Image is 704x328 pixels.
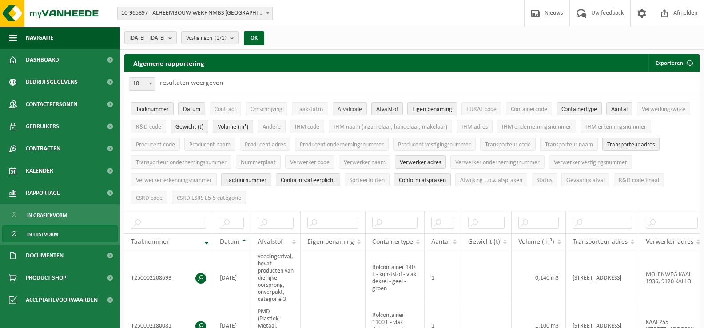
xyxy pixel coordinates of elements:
span: Eigen benaming [412,106,452,113]
span: In lijstvorm [27,226,58,243]
button: Conform sorteerplicht : Activate to sort [276,173,340,186]
span: Kalender [26,160,53,182]
button: Transporteur codeTransporteur code: Activate to sort [480,138,536,151]
span: Verwerker adres [400,159,441,166]
span: Taaknummer [131,238,169,245]
span: Contracten [26,138,60,160]
button: Verwerker codeVerwerker code: Activate to sort [285,155,334,169]
span: [DATE] - [DATE] [129,32,165,45]
button: NummerplaatNummerplaat: Activate to sort [236,155,281,169]
span: Producent vestigingsnummer [398,142,471,148]
button: Gewicht (t)Gewicht (t): Activate to sort [171,120,208,133]
span: 10 [129,77,155,91]
td: [STREET_ADDRESS] [566,250,639,305]
button: R&D code finaalR&amp;D code finaal: Activate to sort [614,173,664,186]
button: CSRD codeCSRD code: Activate to sort [131,191,167,204]
span: Verwerker vestigingsnummer [554,159,627,166]
button: Producent vestigingsnummerProducent vestigingsnummer: Activate to sort [393,138,476,151]
span: Volume (m³) [518,238,554,245]
span: Afwijking t.o.v. afspraken [460,177,522,184]
span: Taakstatus [297,106,323,113]
span: Omschrijving [251,106,282,113]
span: R&D code [136,124,161,130]
button: VerwerkingswijzeVerwerkingswijze: Activate to sort [637,102,690,115]
td: [DATE] [213,250,251,305]
span: Documenten [26,245,64,267]
button: Verwerker erkenningsnummerVerwerker erkenningsnummer: Activate to sort [131,173,217,186]
button: IHM naam (inzamelaar, handelaar, makelaar)IHM naam (inzamelaar, handelaar, makelaar): Activate to... [329,120,452,133]
button: Exporteren [648,54,699,72]
span: Gewicht (t) [468,238,500,245]
td: 1 [425,250,461,305]
span: Producent ondernemingsnummer [300,142,384,148]
button: AantalAantal: Activate to sort [606,102,632,115]
span: Transporteur code [485,142,531,148]
span: Conform afspraken [399,177,446,184]
button: Producent codeProducent code: Activate to sort [131,138,180,151]
span: Status [537,177,552,184]
button: Transporteur naamTransporteur naam: Activate to sort [540,138,598,151]
button: Transporteur adresTransporteur adres: Activate to sort [602,138,660,151]
span: Afvalstof [258,238,283,245]
button: SorteerfoutenSorteerfouten: Activate to sort [345,173,390,186]
button: IHM ondernemingsnummerIHM ondernemingsnummer: Activate to sort [497,120,576,133]
label: resultaten weergeven [160,79,223,87]
span: Verwerkingswijze [642,106,685,113]
button: Conform afspraken : Activate to sort [394,173,451,186]
button: ContractContract: Activate to sort [210,102,241,115]
button: [DATE] - [DATE] [124,31,177,44]
span: Containertype [372,238,413,245]
button: OK [244,31,264,45]
button: Verwerker ondernemingsnummerVerwerker ondernemingsnummer: Activate to sort [450,155,545,169]
span: Factuurnummer [226,177,266,184]
span: IHM code [295,124,319,130]
span: Navigatie [26,27,53,49]
span: IHM adres [461,124,488,130]
button: Verwerker adresVerwerker adres: Activate to sort [395,155,446,169]
button: IHM erkenningsnummerIHM erkenningsnummer: Activate to sort [581,120,651,133]
span: Transporteur ondernemingsnummer [136,159,227,166]
span: In grafiekvorm [27,207,67,224]
span: Gebruikers [26,115,59,138]
span: Datum [183,106,200,113]
span: Containercode [511,106,547,113]
button: AfvalcodeAfvalcode: Activate to sort [333,102,367,115]
span: Acceptatievoorwaarden [26,289,98,311]
span: Eigen benaming [307,238,354,245]
button: Volume (m³)Volume (m³): Activate to sort [213,120,253,133]
button: Producent ondernemingsnummerProducent ondernemingsnummer: Activate to sort [295,138,389,151]
span: Gewicht (t) [175,124,203,130]
button: Gevaarlijk afval : Activate to sort [561,173,609,186]
button: TaakstatusTaakstatus: Activate to sort [292,102,328,115]
span: Aantal [431,238,450,245]
span: IHM naam (inzamelaar, handelaar, makelaar) [334,124,447,130]
button: FactuurnummerFactuurnummer: Activate to sort [221,173,271,186]
button: AfvalstofAfvalstof: Activate to sort [371,102,403,115]
span: EURAL code [466,106,497,113]
span: Dashboard [26,49,59,71]
button: IHM codeIHM code: Activate to sort [290,120,324,133]
span: Gevaarlijk afval [566,177,605,184]
span: Contactpersonen [26,93,77,115]
span: Verwerker code [290,159,330,166]
span: Transporteur adres [573,238,628,245]
span: Verwerker adres [646,238,693,245]
span: Containertype [561,106,597,113]
span: IHM erkenningsnummer [585,124,646,130]
span: R&D code finaal [619,177,659,184]
a: In lijstvorm [2,225,118,242]
span: Conform sorteerplicht [281,177,335,184]
button: IHM adresIHM adres: Activate to sort [457,120,493,133]
td: Rolcontainer 140 L - kunststof - vlak deksel - geel - groen [366,250,425,305]
span: IHM ondernemingsnummer [502,124,571,130]
button: Eigen benamingEigen benaming: Activate to sort [407,102,457,115]
button: StatusStatus: Activate to sort [532,173,557,186]
td: 0,140 m3 [512,250,566,305]
button: R&D codeR&amp;D code: Activate to sort [131,120,166,133]
button: Vestigingen(1/1) [181,31,239,44]
span: CSRD ESRS E5-5 categorie [177,195,241,202]
span: Contract [215,106,236,113]
td: voedingsafval, bevat producten van dierlijke oorsprong, onverpakt, categorie 3 [251,250,301,305]
a: In grafiekvorm [2,206,118,223]
button: Verwerker vestigingsnummerVerwerker vestigingsnummer: Activate to sort [549,155,632,169]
